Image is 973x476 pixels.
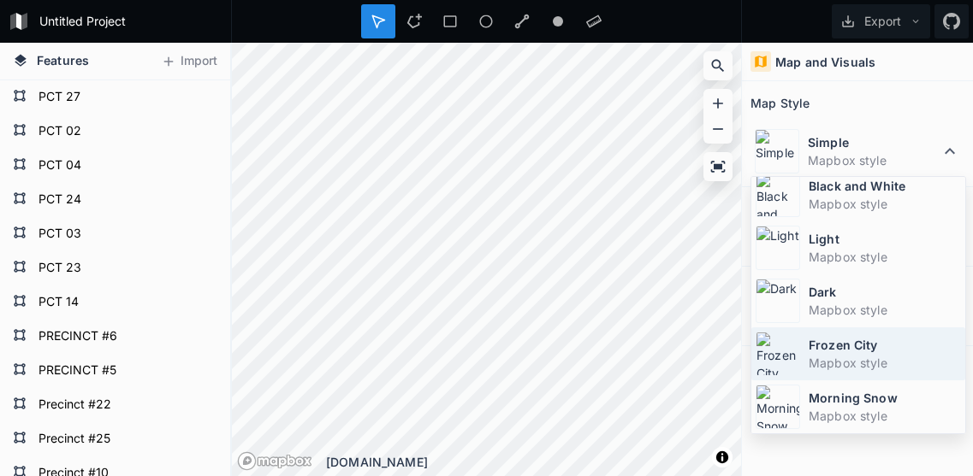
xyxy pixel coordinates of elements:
span: Features [37,51,89,69]
dd: Mapbox style [809,354,961,372]
dt: Morning Snow [809,389,961,407]
h2: Map Style [751,90,810,116]
img: Black and White [756,173,800,217]
dt: Simple [808,133,940,151]
img: Light [756,226,800,270]
dd: Mapbox style [809,195,961,213]
h4: Map and Visuals [775,53,875,71]
button: Toggle attribution [712,447,733,467]
img: Dark [756,279,800,323]
dt: Black and White [809,177,961,195]
span: Toggle attribution [717,448,727,467]
dd: Mapbox style [809,407,961,425]
button: Import [152,48,226,75]
dd: Mapbox style [809,301,961,319]
img: Morning Snow [756,385,800,429]
dd: Mapbox style [809,248,961,266]
a: Mapbox logo [237,451,312,471]
img: Frozen City [756,332,800,376]
button: Export [832,4,930,38]
dt: Light [809,230,961,248]
div: [DOMAIN_NAME] [326,453,741,471]
img: Simple [755,129,799,173]
dd: Mapbox style [808,151,940,169]
dt: Frozen City [809,336,961,354]
dt: Dark [809,283,961,301]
